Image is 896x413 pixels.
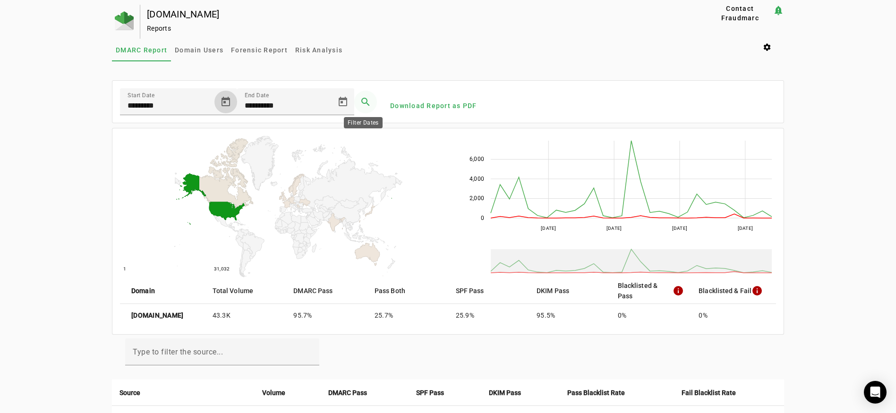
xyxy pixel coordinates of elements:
strong: [DOMAIN_NAME] [131,311,183,320]
button: Contact Fraudmarc [708,5,773,22]
mat-cell: 0% [691,304,776,327]
strong: Source [119,388,140,398]
div: Reports [147,24,677,33]
strong: Pass Blacklist Rate [567,388,625,398]
mat-icon: info [673,285,683,296]
text: [DATE] [541,226,556,231]
div: Volume [262,388,313,398]
text: [DATE] [737,226,753,231]
svg: A chart. [120,136,451,278]
text: 0 [480,215,484,221]
strong: SPF Pass [416,388,444,398]
strong: DMARC Pass [328,388,367,398]
img: Fraudmarc Logo [115,11,134,30]
div: DKIM Pass [489,388,552,398]
button: Open calendar [214,91,237,113]
div: SPF Pass [416,388,474,398]
div: Pass Blacklist Rate [567,388,666,398]
mat-header-cell: Blacklisted & Pass [610,278,691,304]
button: Open calendar [332,91,354,113]
div: Source [119,388,247,398]
mat-header-cell: Total Volume [205,278,286,304]
text: 1 [123,266,126,271]
a: Risk Analysis [291,39,346,61]
div: Filter Dates [344,117,383,128]
text: [DATE] [672,226,687,231]
mat-cell: 25.7% [367,304,448,327]
a: Forensic Report [227,39,291,61]
mat-header-cell: Blacklisted & Fail [691,278,776,304]
div: DMARC Pass [328,388,401,398]
text: 4,000 [469,176,484,182]
mat-cell: 43.3K [205,304,286,327]
span: Contact Fraudmarc [711,4,769,23]
mat-header-cell: SPF Pass [448,278,529,304]
mat-header-cell: DMARC Pass [286,278,367,304]
mat-cell: 0% [610,304,691,327]
mat-label: Start Date [128,92,154,99]
strong: Volume [262,388,285,398]
mat-label: Type to filter the source... [133,347,223,356]
text: 31,032 [214,266,230,271]
span: DMARC Report [116,47,167,53]
text: 6,000 [469,156,484,162]
text: [DATE] [606,226,622,231]
mat-icon: info [751,285,763,296]
span: Domain Users [175,47,223,53]
mat-cell: 25.9% [448,304,529,327]
span: Risk Analysis [295,47,342,53]
mat-icon: notification_important [773,5,784,16]
span: Download Report as PDF [390,101,477,110]
strong: Fail Blacklist Rate [682,388,736,398]
mat-cell: 95.5% [529,304,610,327]
mat-header-cell: Pass Both [367,278,448,304]
button: Download Report as PDF [386,97,481,114]
mat-cell: 95.7% [286,304,367,327]
div: Fail Blacklist Rate [682,388,777,398]
strong: Domain [131,286,155,296]
span: Forensic Report [231,47,288,53]
div: Open Intercom Messenger [864,381,887,404]
strong: DKIM Pass [489,388,521,398]
a: Domain Users [171,39,227,61]
text: 2,000 [469,195,484,202]
mat-label: End Date [245,92,269,99]
mat-header-cell: DKIM Pass [529,278,610,304]
div: [DOMAIN_NAME] [147,9,677,19]
a: DMARC Report [112,39,171,61]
